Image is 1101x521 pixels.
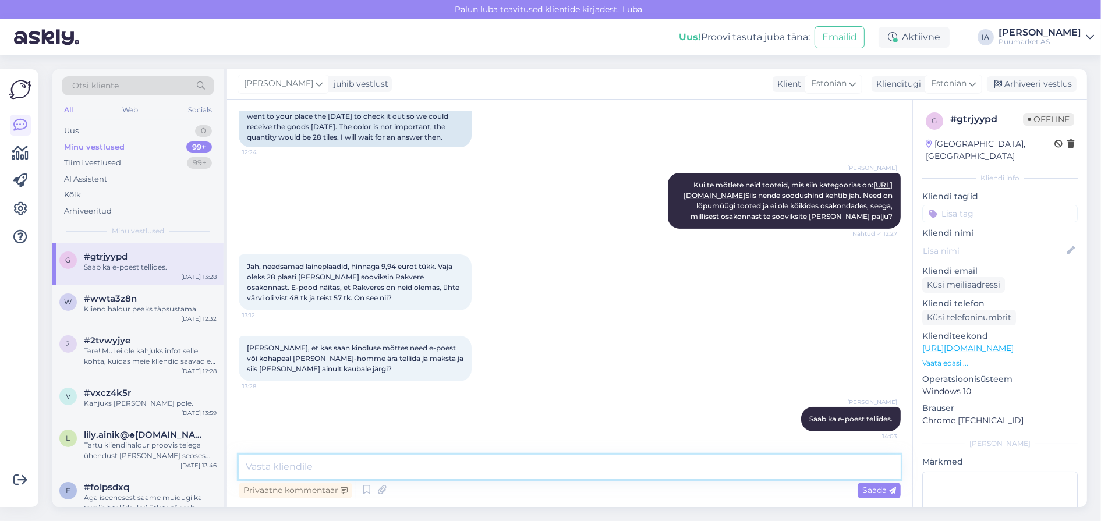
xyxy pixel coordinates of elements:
[84,346,217,367] div: Tere! Mul ei ole kahjuks infot selle kohta, kuidas meie kliendid saavad e-arveid tellida. Edastan...
[66,339,70,348] span: 2
[187,157,212,169] div: 99+
[922,358,1078,368] p: Vaata edasi ...
[64,189,81,201] div: Kõik
[84,262,217,272] div: Saab ka e-poest tellides.
[84,440,217,461] div: Tartu kliendihaldur proovis teiega ühendust [PERSON_NAME] seoses tellimusega, aga ei saanud teid ...
[66,256,71,264] span: g
[186,102,214,118] div: Socials
[72,80,119,92] span: Otsi kliente
[922,373,1078,385] p: Operatsioonisüsteem
[922,438,1078,449] div: [PERSON_NAME]
[247,343,465,373] span: [PERSON_NAME], et kas saan kindluse mõttes need e-poest või kohapeal [PERSON_NAME]-homme ära tell...
[684,180,894,221] span: Kui te mõtlete neid tooteid, mis siin kategoorias on: Siis nende soodushind kehtib jah. Need on l...
[1023,113,1074,126] span: Offline
[926,138,1054,162] div: [GEOGRAPHIC_DATA], [GEOGRAPHIC_DATA]
[987,76,1077,92] div: Arhiveeri vestlus
[922,265,1078,277] p: Kliendi email
[180,461,217,470] div: [DATE] 13:46
[922,402,1078,414] p: Brauser
[950,112,1023,126] div: # gtrjyypd
[64,205,112,217] div: Arhiveeritud
[619,4,646,15] span: Luba
[181,367,217,375] div: [DATE] 12:28
[242,148,286,157] span: 12:24
[922,414,1078,427] p: Chrome [TECHNICAL_ID]
[84,482,129,492] span: #folpsdxq
[64,141,125,153] div: Minu vestlused
[66,392,70,401] span: v
[181,272,217,281] div: [DATE] 13:28
[872,78,921,90] div: Klienditugi
[239,483,352,498] div: Privaatne kommentaar
[247,262,461,302] span: Jah, needsamad laineplaadid, hinnaga 9,94 eurot tükk. Vaja oleks 28 plaati [PERSON_NAME] sooviksi...
[65,297,72,306] span: w
[64,157,121,169] div: Tiimi vestlused
[195,125,212,137] div: 0
[847,164,897,172] span: [PERSON_NAME]
[84,304,217,314] div: Kliendihaldur peaks täpsustama.
[922,330,1078,342] p: Klienditeekond
[84,430,205,440] span: lily.ainik@♣mail.ee
[932,116,937,125] span: g
[64,173,107,185] div: AI Assistent
[847,398,897,406] span: [PERSON_NAME]
[922,205,1078,222] input: Lisa tag
[84,388,131,398] span: #vxcz4k5r
[84,492,217,513] div: Aga iseenesest saame muidugi ka tarnijalt tellida, kui ütlete täpselt, millisele püssile.
[9,79,31,101] img: Askly Logo
[922,310,1016,325] div: Küsi telefoninumbrit
[242,382,286,391] span: 13:28
[679,31,701,42] b: Uus!
[181,314,217,323] div: [DATE] 12:32
[811,77,847,90] span: Estonian
[922,385,1078,398] p: Windows 10
[239,96,472,147] div: We could come buy [DATE], we can take the cart then, and I went to your place the [DATE] to check...
[931,77,967,90] span: Estonian
[809,414,893,423] span: Saab ka e-poest tellides.
[121,102,141,118] div: Web
[999,28,1081,37] div: [PERSON_NAME]
[186,141,212,153] div: 99+
[242,311,286,320] span: 13:12
[854,432,897,441] span: 14:03
[879,27,950,48] div: Aktiivne
[922,343,1014,353] a: [URL][DOMAIN_NAME]
[329,78,388,90] div: juhib vestlust
[84,251,128,262] span: #gtrjyypd
[112,226,164,236] span: Minu vestlused
[922,456,1078,468] p: Märkmed
[84,398,217,409] div: Kahjuks [PERSON_NAME] pole.
[64,125,79,137] div: Uus
[922,173,1078,183] div: Kliendi info
[922,277,1005,293] div: Küsi meiliaadressi
[999,28,1094,47] a: [PERSON_NAME]Puumarket AS
[84,335,130,346] span: #2tvwyjye
[66,486,70,495] span: f
[244,77,313,90] span: [PERSON_NAME]
[999,37,1081,47] div: Puumarket AS
[852,229,897,238] span: Nähtud ✓ 12:27
[862,485,896,495] span: Saada
[773,78,801,90] div: Klient
[978,29,994,45] div: IA
[679,30,810,44] div: Proovi tasuta juba täna:
[922,190,1078,203] p: Kliendi tag'id
[62,102,75,118] div: All
[815,26,865,48] button: Emailid
[66,434,70,442] span: l
[922,227,1078,239] p: Kliendi nimi
[181,409,217,417] div: [DATE] 13:59
[922,297,1078,310] p: Kliendi telefon
[84,293,137,304] span: #wwta3z8n
[923,244,1064,257] input: Lisa nimi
